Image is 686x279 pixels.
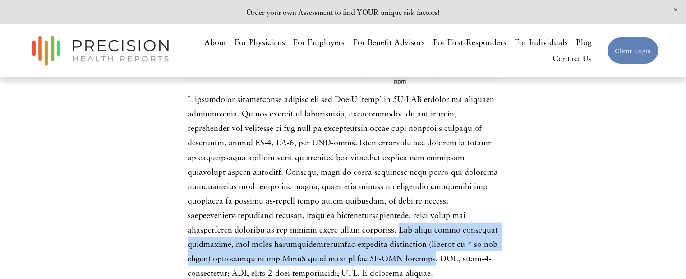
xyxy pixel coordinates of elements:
iframe: Chat Widget [641,236,686,279]
a: For Individuals [515,34,568,51]
a: Contact Us [552,51,592,67]
a: For First-Responders [433,34,506,51]
a: For Physicians [235,34,285,51]
a: For Employers [293,34,345,51]
a: Blog [576,34,592,51]
img: Precision Health Reports [28,32,174,70]
a: For Benefit Advisors [353,34,425,51]
a: Client Login [607,37,658,65]
a: About [204,34,226,51]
